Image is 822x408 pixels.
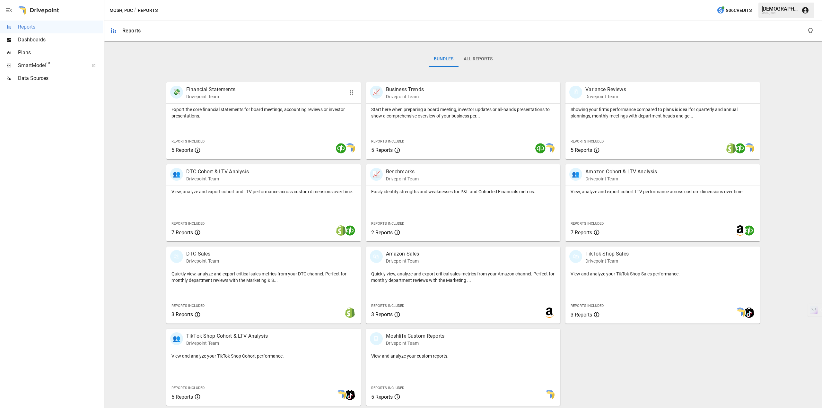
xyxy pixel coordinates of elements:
[726,143,736,153] img: shopify
[171,147,193,153] span: 5 Reports
[459,51,498,67] button: All Reports
[371,304,404,308] span: Reports Included
[386,340,444,346] p: Drivepoint Team
[386,168,419,176] p: Benchmarks
[371,221,404,226] span: Reports Included
[171,386,205,390] span: Reports Included
[569,86,582,99] div: 🗓
[171,311,193,317] span: 3 Reports
[345,390,355,400] img: tiktok
[371,311,393,317] span: 3 Reports
[544,308,555,318] img: amazon
[371,230,393,236] span: 2 Reports
[46,61,50,69] span: ™
[186,176,249,182] p: Drivepoint Team
[170,168,183,181] div: 👥
[171,230,193,236] span: 7 Reports
[744,143,754,153] img: smart model
[571,188,755,195] p: View, analyze and export cohort LTV performance across custom dimensions over time.
[585,250,629,258] p: TikTok Shop Sales
[134,6,136,14] div: /
[585,168,657,176] p: Amazon Cohort & LTV Analysis
[371,353,555,359] p: View and analyze your custom reports.
[171,106,356,119] p: Export the core financial statements for board meetings, accounting reviews or investor presentat...
[735,143,745,153] img: quickbooks
[370,86,383,99] div: 📈
[386,176,419,182] p: Drivepoint Team
[585,258,629,264] p: Drivepoint Team
[18,36,103,44] span: Dashboards
[170,86,183,99] div: 💸
[336,390,346,400] img: smart model
[571,304,604,308] span: Reports Included
[735,225,745,236] img: amazon
[569,168,582,181] div: 👥
[585,86,626,93] p: Variance Reviews
[171,271,356,283] p: Quickly view, analyze and export critical sales metrics from your DTC channel. Perfect for monthl...
[371,188,555,195] p: Easily identify strengths and weaknesses for P&L and Cohorted Financials metrics.
[122,28,141,34] div: Reports
[109,6,133,14] button: MOSH, PBC
[762,12,798,15] div: MOSH, PBC
[571,139,604,143] span: Reports Included
[345,225,355,236] img: quickbooks
[386,250,419,258] p: Amazon Sales
[336,225,346,236] img: shopify
[370,168,383,181] div: 📈
[186,340,268,346] p: Drivepoint Team
[345,308,355,318] img: shopify
[535,143,546,153] img: quickbooks
[585,176,657,182] p: Drivepoint Team
[371,147,393,153] span: 5 Reports
[171,353,356,359] p: View and analyze your TikTok Shop Cohort performance.
[571,230,592,236] span: 7 Reports
[18,62,85,69] span: SmartModel
[371,386,404,390] span: Reports Included
[186,93,235,100] p: Drivepoint Team
[186,86,235,93] p: Financial Statements
[371,394,393,400] span: 5 Reports
[726,6,752,14] span: 806 Credits
[371,139,404,143] span: Reports Included
[429,51,459,67] button: Bundles
[762,6,798,12] div: [DEMOGRAPHIC_DATA][PERSON_NAME]
[186,168,249,176] p: DTC Cohort & LTV Analysis
[336,143,346,153] img: quickbooks
[371,271,555,283] p: Quickly view, analyze and export critical sales metrics from your Amazon channel. Perfect for mon...
[171,304,205,308] span: Reports Included
[345,143,355,153] img: smart model
[170,332,183,345] div: 👥
[735,308,745,318] img: smart model
[571,106,755,119] p: Showing your firm's performance compared to plans is ideal for quarterly and annual plannings, mo...
[186,250,219,258] p: DTC Sales
[171,221,205,226] span: Reports Included
[386,93,424,100] p: Drivepoint Team
[714,4,754,16] button: 806Credits
[170,250,183,263] div: 🛍
[571,271,755,277] p: View and analyze your TikTok Shop Sales performance.
[18,49,103,56] span: Plans
[386,258,419,264] p: Drivepoint Team
[386,86,424,93] p: Business Trends
[171,139,205,143] span: Reports Included
[370,250,383,263] div: 🛍
[571,147,592,153] span: 5 Reports
[571,312,592,318] span: 3 Reports
[18,23,103,31] span: Reports
[571,221,604,226] span: Reports Included
[171,394,193,400] span: 5 Reports
[186,332,268,340] p: TikTok Shop Cohort & LTV Analysis
[386,332,444,340] p: Moshlife Custom Reports
[569,250,582,263] div: 🛍
[585,93,626,100] p: Drivepoint Team
[544,143,555,153] img: smart model
[544,390,555,400] img: smart model
[371,106,555,119] p: Start here when preparing a board meeting, investor updates or all-hands presentations to show a ...
[370,332,383,345] div: 🗓
[186,258,219,264] p: Drivepoint Team
[171,188,356,195] p: View, analyze and export cohort and LTV performance across custom dimensions over time.
[18,74,103,82] span: Data Sources
[744,225,754,236] img: quickbooks
[744,308,754,318] img: tiktok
